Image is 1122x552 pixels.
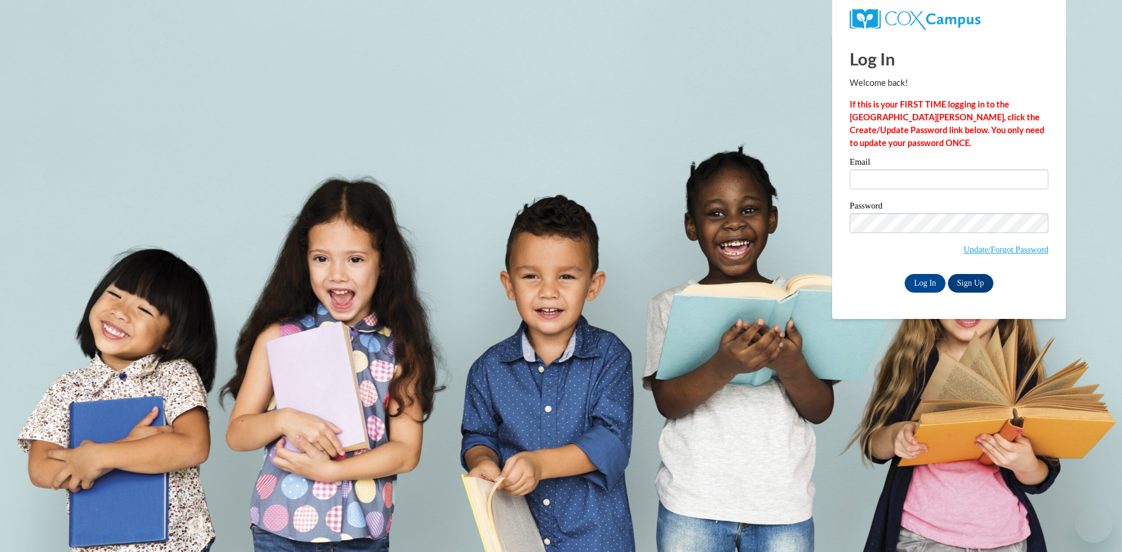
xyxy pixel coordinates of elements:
[948,274,993,293] a: Sign Up
[850,47,1048,71] h1: Log In
[850,99,1044,148] strong: If this is your FIRST TIME logging in to the [GEOGRAPHIC_DATA][PERSON_NAME], click the Create/Upd...
[850,202,1048,213] label: Password
[1075,505,1113,543] iframe: Button to launch messaging window
[905,274,946,293] input: Log In
[850,158,1048,169] label: Email
[850,9,1048,30] a: COX Campus
[850,77,1048,89] p: Welcome back!
[964,245,1048,254] a: Update/Forgot Password
[850,9,981,30] img: COX Campus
